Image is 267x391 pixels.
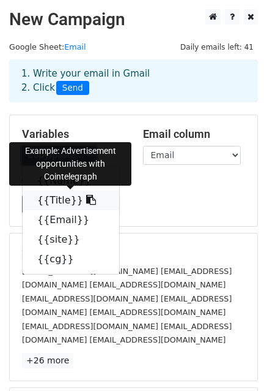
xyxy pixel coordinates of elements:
a: {{site}} [23,230,119,249]
a: {{Email}} [23,210,119,230]
a: {{Title}} [23,191,119,210]
small: [EMAIL_ADDRESS][DOMAIN_NAME] [EMAIL_ADDRESS][DOMAIN_NAME] [EMAIL_ADDRESS][DOMAIN_NAME] [22,322,232,345]
a: {{cg}} [23,249,119,269]
div: Example: Advertisement opportunities with Cointelegraph [9,142,131,186]
h2: New Campaign [9,9,258,30]
h5: 29 Recipients [22,246,245,259]
a: +26 more [22,353,73,368]
h5: Variables [22,127,125,141]
a: Daily emails left: 41 [176,42,258,51]
h5: Email column [143,127,246,141]
a: Email [64,42,86,51]
span: Daily emails left: 41 [176,40,258,54]
iframe: Chat Widget [206,332,267,391]
small: [EMAIL_ADDRESS][DOMAIN_NAME] [EMAIL_ADDRESS][DOMAIN_NAME] [EMAIL_ADDRESS][DOMAIN_NAME] [22,267,232,290]
small: Google Sheet: [9,42,86,51]
small: [EMAIL_ADDRESS][DOMAIN_NAME] [EMAIL_ADDRESS][DOMAIN_NAME] [EMAIL_ADDRESS][DOMAIN_NAME] [22,294,232,317]
div: 1. Write your email in Gmail 2. Click [12,67,255,95]
span: Send [56,81,89,96]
